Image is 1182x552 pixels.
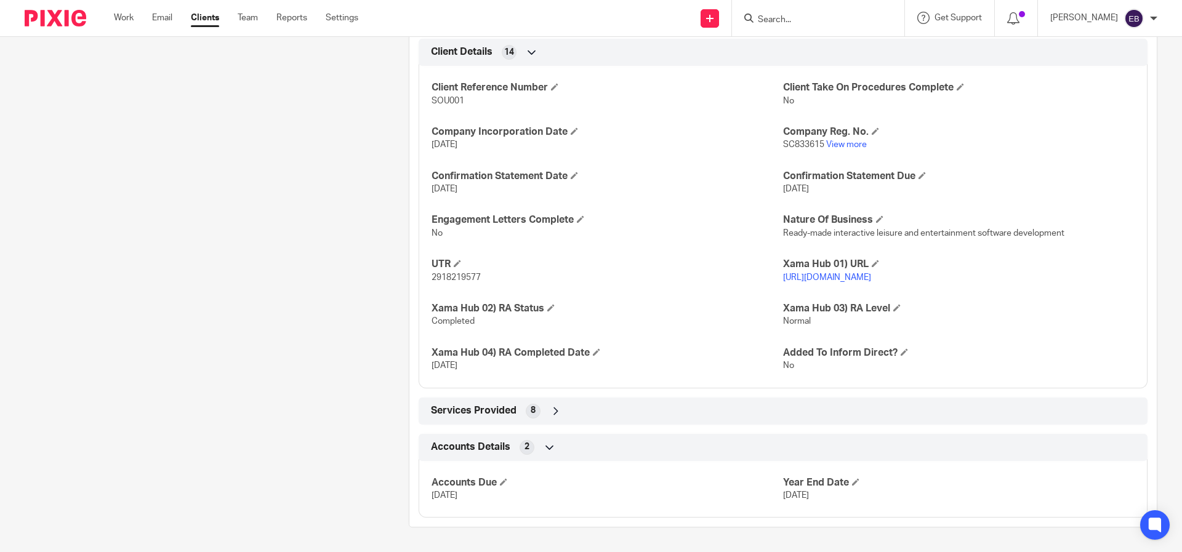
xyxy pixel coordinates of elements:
[783,491,809,500] span: [DATE]
[935,14,982,22] span: Get Support
[783,361,794,370] span: No
[432,258,783,271] h4: UTR
[432,81,783,94] h4: Client Reference Number
[783,302,1135,315] h4: Xama Hub 03) RA Level
[326,12,358,24] a: Settings
[432,361,457,370] span: [DATE]
[783,126,1135,138] h4: Company Reg. No.
[432,476,783,489] h4: Accounts Due
[1050,12,1118,24] p: [PERSON_NAME]
[783,258,1135,271] h4: Xama Hub 01) URL
[783,346,1135,359] h4: Added To Inform Direct?
[432,170,783,183] h4: Confirmation Statement Date
[757,15,867,26] input: Search
[432,302,783,315] h4: Xama Hub 02) RA Status
[276,12,307,24] a: Reports
[432,97,464,105] span: SOU001
[432,491,457,500] span: [DATE]
[191,12,219,24] a: Clients
[783,317,811,326] span: Normal
[114,12,134,24] a: Work
[1124,9,1144,28] img: svg%3E
[783,273,871,282] a: [URL][DOMAIN_NAME]
[432,126,783,138] h4: Company Incorporation Date
[432,185,457,193] span: [DATE]
[25,10,86,26] img: Pixie
[531,404,536,417] span: 8
[783,476,1135,489] h4: Year End Date
[783,97,794,105] span: No
[783,81,1135,94] h4: Client Take On Procedures Complete
[432,273,481,282] span: 2918219577
[432,346,783,359] h4: Xama Hub 04) RA Completed Date
[432,214,783,226] h4: Engagement Letters Complete
[826,140,867,149] a: View more
[431,46,492,58] span: Client Details
[525,441,529,453] span: 2
[504,46,514,58] span: 14
[152,12,172,24] a: Email
[432,317,475,326] span: Completed
[783,229,1064,238] span: Ready-made interactive leisure and entertainment software development
[432,140,457,149] span: [DATE]
[432,229,443,238] span: No
[431,441,510,454] span: Accounts Details
[783,185,809,193] span: [DATE]
[783,170,1135,183] h4: Confirmation Statement Due
[783,140,824,149] span: SC833615
[238,12,258,24] a: Team
[783,214,1135,226] h4: Nature Of Business
[431,404,517,417] span: Services Provided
